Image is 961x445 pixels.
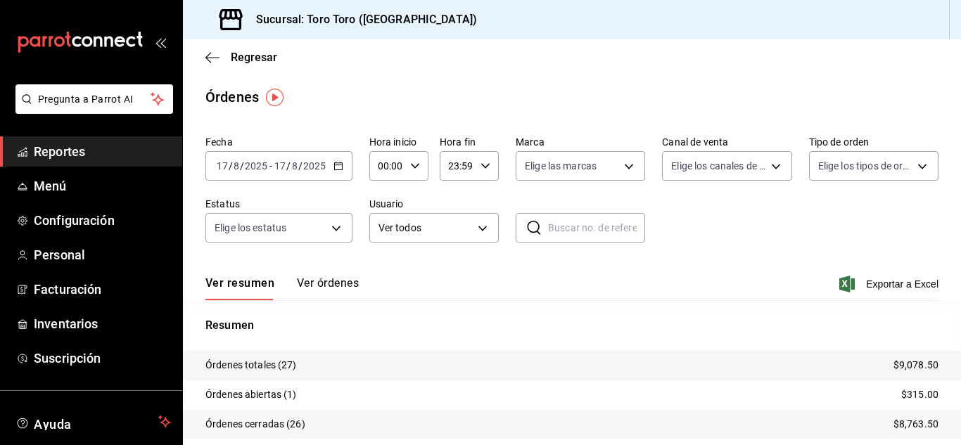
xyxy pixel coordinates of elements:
[34,142,171,161] span: Reportes
[298,160,303,172] span: /
[291,160,298,172] input: --
[525,159,597,173] span: Elige las marcas
[34,349,171,368] span: Suscripción
[245,11,477,28] h3: Sucursal: Toro Toro ([GEOGRAPHIC_DATA])
[893,358,938,373] p: $9,078.50
[809,137,938,147] label: Tipo de orden
[662,137,791,147] label: Canal de venta
[303,160,326,172] input: ----
[216,160,229,172] input: --
[440,137,499,147] label: Hora fin
[15,84,173,114] button: Pregunta a Parrot AI
[818,159,912,173] span: Elige los tipos de orden
[205,199,352,209] label: Estatus
[548,214,645,242] input: Buscar no. de referencia
[205,86,259,108] div: Órdenes
[34,413,153,430] span: Ayuda
[266,89,284,106] img: Tooltip marker
[269,160,272,172] span: -
[205,317,938,334] p: Resumen
[378,221,473,236] span: Ver todos
[231,51,277,64] span: Regresar
[10,102,173,117] a: Pregunta a Parrot AI
[205,417,305,432] p: Órdenes cerradas (26)
[205,51,277,64] button: Regresar
[229,160,233,172] span: /
[205,276,359,300] div: navigation tabs
[205,387,297,402] p: Órdenes abiertas (1)
[34,211,171,230] span: Configuración
[369,199,499,209] label: Usuario
[205,276,274,300] button: Ver resumen
[671,159,765,173] span: Elige los canales de venta
[34,280,171,299] span: Facturación
[901,387,938,402] p: $315.00
[34,176,171,195] span: Menú
[240,160,244,172] span: /
[516,137,645,147] label: Marca
[205,358,297,373] p: Órdenes totales (27)
[38,92,151,107] span: Pregunta a Parrot AI
[233,160,240,172] input: --
[369,137,428,147] label: Hora inicio
[34,314,171,333] span: Inventarios
[215,221,286,235] span: Elige los estatus
[34,245,171,264] span: Personal
[297,276,359,300] button: Ver órdenes
[274,160,286,172] input: --
[155,37,166,48] button: open_drawer_menu
[244,160,268,172] input: ----
[842,276,938,292] button: Exportar a Excel
[286,160,291,172] span: /
[205,137,352,147] label: Fecha
[893,417,938,432] p: $8,763.50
